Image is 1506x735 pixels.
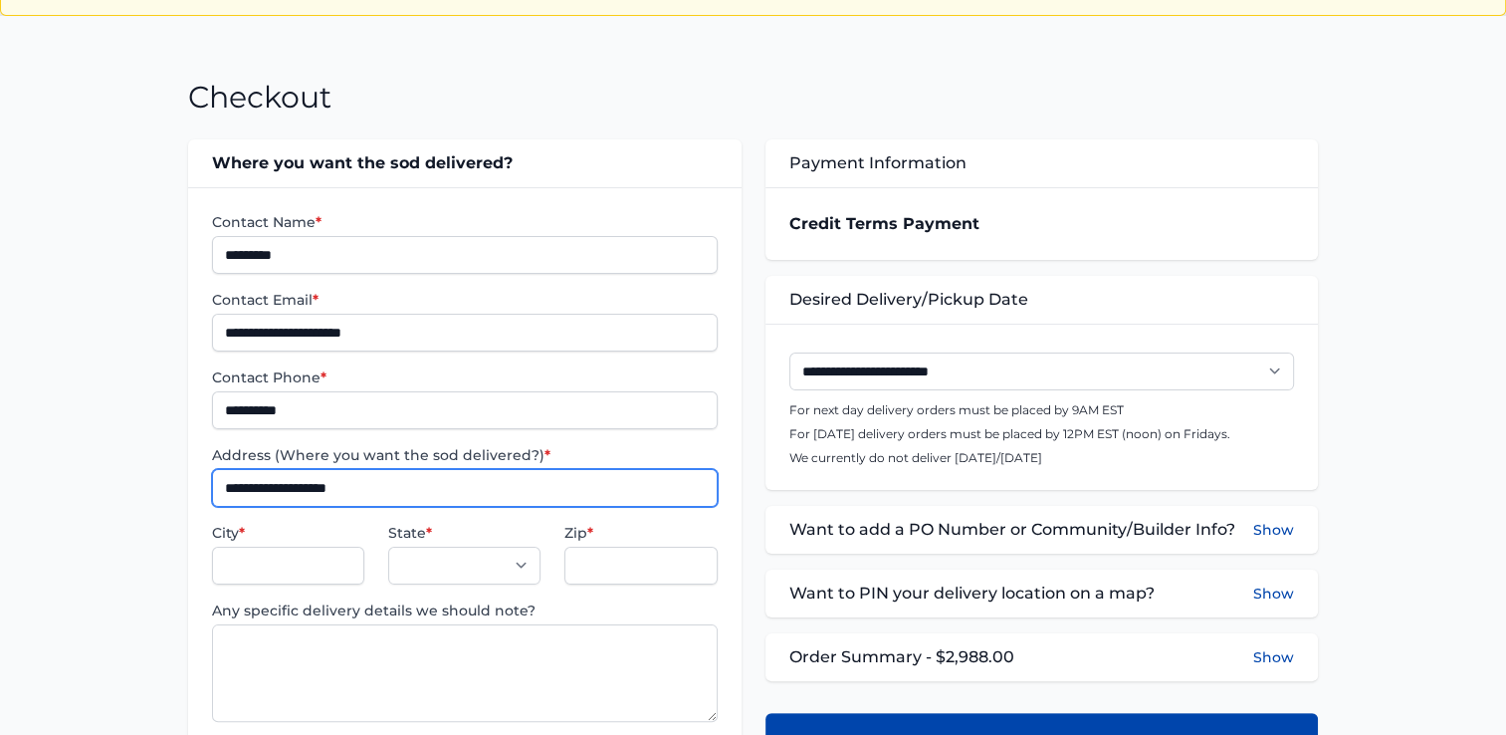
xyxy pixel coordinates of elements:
[212,523,364,543] label: City
[188,80,331,116] h1: Checkout
[765,139,1318,187] div: Payment Information
[789,645,1014,669] span: Order Summary - $2,988.00
[188,139,741,187] div: Where you want the sod delivered?
[212,290,717,310] label: Contact Email
[388,523,540,543] label: State
[212,212,717,232] label: Contact Name
[789,402,1294,418] p: For next day delivery orders must be placed by 9AM EST
[789,214,979,233] strong: Credit Terms Payment
[212,601,717,620] label: Any specific delivery details we should note?
[765,276,1318,324] div: Desired Delivery/Pickup Date
[212,367,717,387] label: Contact Phone
[789,582,1155,606] span: Want to PIN your delivery location on a map?
[1253,518,1294,542] button: Show
[1253,647,1294,667] button: Show
[212,445,717,465] label: Address (Where you want the sod delivered?)
[1253,582,1294,606] button: Show
[789,518,1235,542] span: Want to add a PO Number or Community/Builder Info?
[789,426,1294,442] p: For [DATE] delivery orders must be placed by 12PM EST (noon) on Fridays.
[564,523,717,543] label: Zip
[789,450,1294,466] p: We currently do not deliver [DATE]/[DATE]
